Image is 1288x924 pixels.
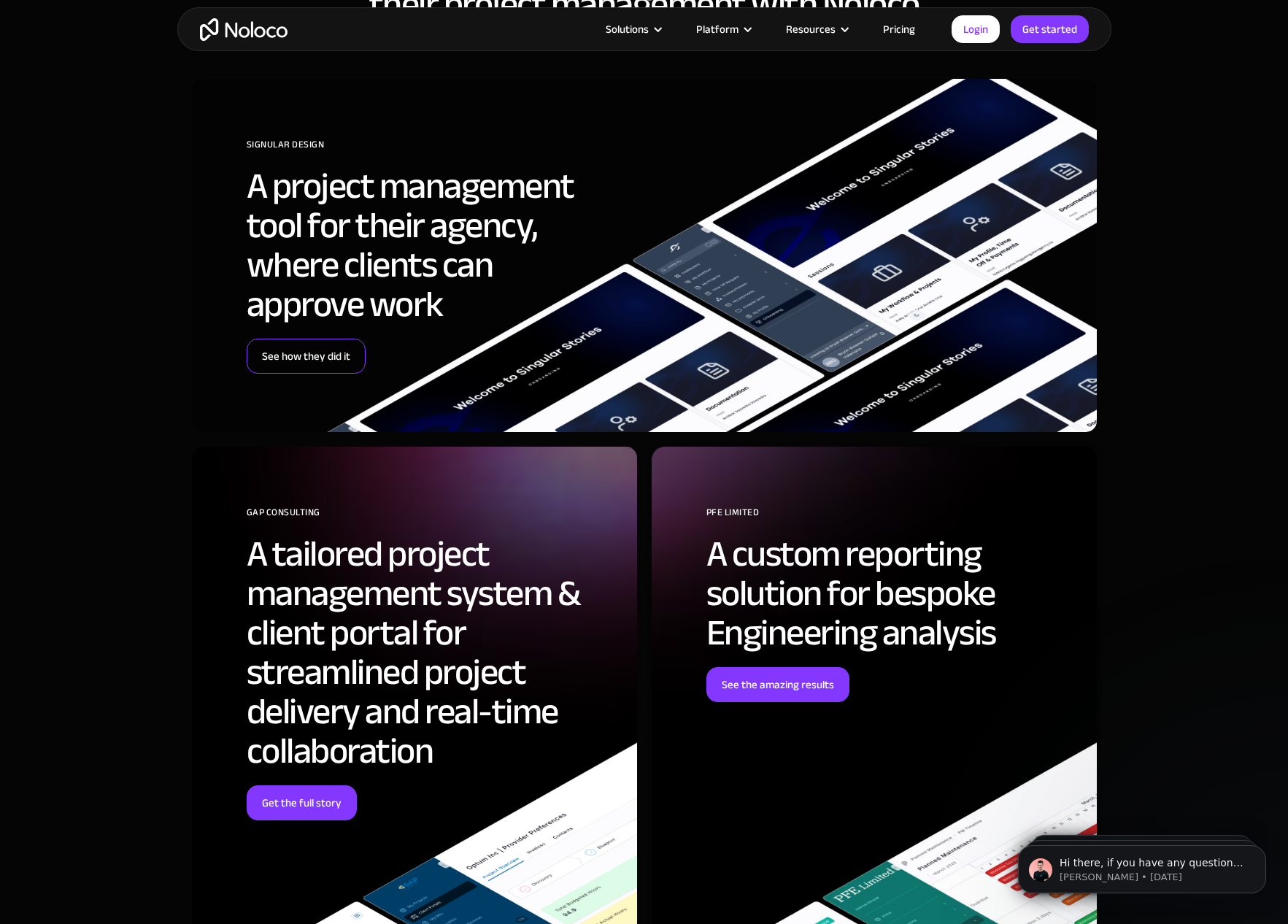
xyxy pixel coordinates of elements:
div: Resources [768,20,865,39]
h2: A tailored project management system & client portal for streamlined project delivery and real-ti... [247,534,615,771]
a: Pricing [865,20,933,39]
div: Solutions [587,20,678,39]
h2: A project management tool for their agency, where clients can approve work [247,166,615,324]
div: SIGNULAR DESIGN [247,134,615,166]
div: PFE Limited [706,501,1075,534]
a: See the amazing results [706,667,849,702]
a: See how they did it [247,339,366,374]
div: Resources [786,20,836,39]
h2: A custom reporting solution for bespoke Engineering analysis [706,534,1075,652]
div: Platform [678,20,768,39]
a: home [200,18,288,41]
a: Get the full story [247,785,357,820]
div: Platform [696,20,739,39]
div: GAP Consulting [247,501,615,534]
a: Login [952,15,1000,43]
div: Solutions [606,20,649,39]
iframe: Intercom notifications message [996,815,1288,917]
a: Get started [1011,15,1089,43]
